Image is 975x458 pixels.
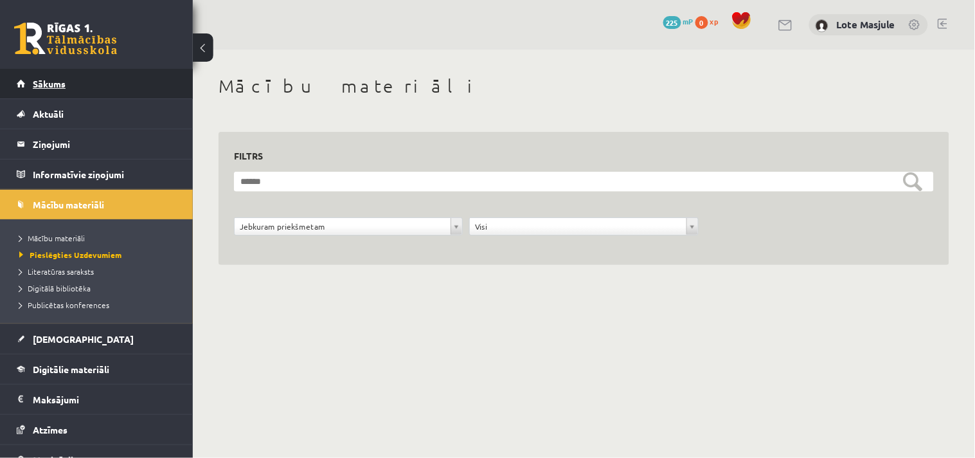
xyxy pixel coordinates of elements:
span: Atzīmes [33,424,67,435]
span: Mācību materiāli [33,199,104,210]
a: Mācību materiāli [17,190,177,219]
a: Literatūras saraksts [19,266,180,277]
span: Visi [475,218,681,235]
legend: Ziņojumi [33,129,177,159]
span: Jebkuram priekšmetam [240,218,445,235]
a: 225 mP [663,16,693,26]
a: Lote Masjule [837,18,895,31]
span: [DEMOGRAPHIC_DATA] [33,333,134,345]
span: Pieslēgties Uzdevumiem [19,250,121,260]
a: Mācību materiāli [19,232,180,244]
span: Digitālā bibliotēka [19,283,91,293]
a: Pieslēgties Uzdevumiem [19,249,180,261]
a: Informatīvie ziņojumi [17,160,177,189]
a: Digitālā bibliotēka [19,282,180,294]
a: [DEMOGRAPHIC_DATA] [17,324,177,354]
legend: Informatīvie ziņojumi [33,160,177,189]
span: 0 [695,16,708,29]
a: Rīgas 1. Tālmācības vidusskola [14,23,117,55]
span: Publicētas konferences [19,300,109,310]
a: Jebkuram priekšmetam [235,218,462,235]
a: 0 xp [695,16,725,26]
span: mP [683,16,693,26]
legend: Maksājumi [33,385,177,414]
a: Aktuāli [17,99,177,129]
span: Mācību materiāli [19,233,85,243]
a: Atzīmes [17,415,177,444]
a: Ziņojumi [17,129,177,159]
a: Sākums [17,69,177,98]
a: Publicētas konferences [19,299,180,311]
h1: Mācību materiāli [219,75,949,97]
span: xp [710,16,719,26]
span: Literatūras saraksts [19,266,94,277]
a: Visi [470,218,697,235]
span: Digitālie materiāli [33,363,109,375]
h3: Filtrs [234,147,918,165]
a: Maksājumi [17,385,177,414]
span: 225 [663,16,681,29]
a: Digitālie materiāli [17,354,177,384]
img: Lote Masjule [816,19,828,32]
span: Aktuāli [33,108,64,120]
span: Sākums [33,78,66,89]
